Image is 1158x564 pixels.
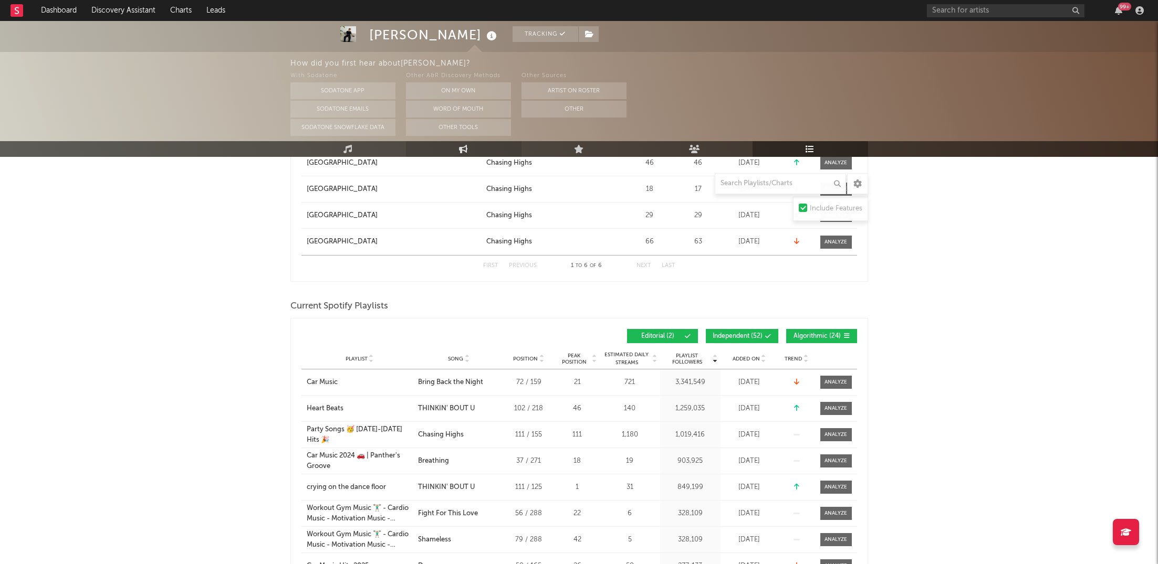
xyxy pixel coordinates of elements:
[509,263,537,269] button: Previous
[602,403,658,414] div: 140
[418,482,475,493] div: THINKIN' BOUT U
[418,535,451,545] div: Shameless
[307,210,481,221] a: [GEOGRAPHIC_DATA]
[810,203,862,215] div: Include Features
[558,482,597,493] div: 1
[406,70,511,82] div: Other A&R Discovery Methods
[406,101,511,118] button: Word Of Mouth
[723,237,776,247] div: [DATE]
[307,158,481,168] a: [GEOGRAPHIC_DATA]
[486,158,621,168] a: Chasing Highs
[626,184,673,195] div: 18
[307,424,413,445] a: Party Songs 🥳 [DATE]-[DATE] Hits 🎉
[663,535,718,545] div: 328,109
[558,403,597,414] div: 46
[483,263,498,269] button: First
[307,482,386,493] div: crying on the dance floor
[486,210,532,221] div: Chasing Highs
[626,210,673,221] div: 29
[369,26,499,44] div: [PERSON_NAME]
[558,377,597,388] div: 21
[786,329,857,343] button: Algorithmic(24)
[558,353,591,365] span: Peak Position
[418,456,449,466] div: Breathing
[486,237,621,247] a: Chasing Highs
[307,451,413,471] a: Car Music 2024 🚗 | Panther's Groove
[307,210,378,221] div: [GEOGRAPHIC_DATA]
[307,237,378,247] div: [GEOGRAPHIC_DATA]
[663,377,718,388] div: 3,341,549
[448,356,463,362] span: Song
[602,508,658,519] div: 6
[290,70,395,82] div: With Sodatone
[679,237,718,247] div: 63
[713,333,763,339] span: Independent ( 52 )
[418,377,483,388] div: Bring Back the Night
[602,377,658,388] div: 721
[406,119,511,136] button: Other Tools
[723,403,776,414] div: [DATE]
[521,101,627,118] button: Other
[307,377,413,388] a: Car Music
[723,158,776,168] div: [DATE]
[590,263,596,268] span: of
[637,263,651,269] button: Next
[406,82,511,99] button: On My Own
[505,430,552,440] div: 111 / 155
[558,508,597,519] div: 22
[307,529,413,550] a: Workout Gym Music 🏋🏼‍♂️ - Cardio Music - Motivation Music - Workout Beats
[486,210,621,221] a: Chasing Highs
[626,237,673,247] div: 66
[418,403,475,414] div: THINKIN' BOUT U
[521,82,627,99] button: Artist on Roster
[307,158,378,168] div: [GEOGRAPHIC_DATA]
[558,260,615,272] div: 1 6 6
[307,503,413,524] a: Workout Gym Music 🏋🏼‍♂️ - Cardio Music - Motivation Music - Workout Beats
[521,70,627,82] div: Other Sources
[663,353,712,365] span: Playlist Followers
[505,403,552,414] div: 102 / 218
[486,237,532,247] div: Chasing Highs
[505,508,552,519] div: 56 / 288
[626,158,673,168] div: 46
[505,377,552,388] div: 72 / 159
[558,430,597,440] div: 111
[307,403,343,414] div: Heart Beats
[715,173,846,194] input: Search Playlists/Charts
[486,184,532,195] div: Chasing Highs
[663,403,718,414] div: 1,259,035
[307,403,413,414] a: Heart Beats
[602,535,658,545] div: 5
[663,456,718,466] div: 903,925
[679,184,718,195] div: 17
[723,210,776,221] div: [DATE]
[927,4,1084,17] input: Search for artists
[785,356,802,362] span: Trend
[602,351,651,367] span: Estimated Daily Streams
[723,377,776,388] div: [DATE]
[513,356,538,362] span: Position
[793,333,841,339] span: Algorithmic ( 24 )
[723,430,776,440] div: [DATE]
[505,482,552,493] div: 111 / 125
[486,158,532,168] div: Chasing Highs
[505,456,552,466] div: 37 / 271
[706,329,778,343] button: Independent(52)
[679,210,718,221] div: 29
[1118,3,1131,10] div: 99 +
[602,456,658,466] div: 19
[723,535,776,545] div: [DATE]
[662,263,675,269] button: Last
[602,482,658,493] div: 31
[634,333,682,339] span: Editorial ( 2 )
[290,119,395,136] button: Sodatone Snowflake Data
[723,456,776,466] div: [DATE]
[627,329,698,343] button: Editorial(2)
[733,356,760,362] span: Added On
[505,535,552,545] div: 79 / 288
[346,356,368,362] span: Playlist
